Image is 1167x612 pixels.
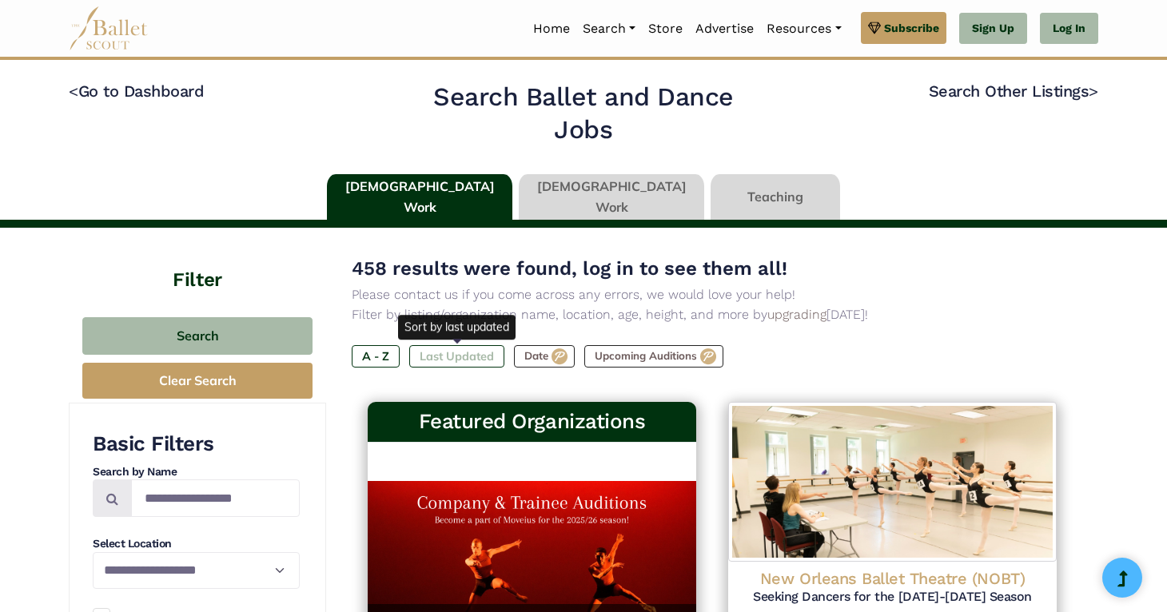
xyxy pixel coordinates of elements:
a: Resources [760,12,847,46]
a: Subscribe [861,12,946,44]
span: Subscribe [884,19,939,37]
a: <Go to Dashboard [69,81,204,101]
a: Home [527,12,576,46]
p: Please contact us if you come across any errors, we would love your help! [352,284,1073,305]
li: Teaching [707,174,843,221]
code: > [1089,81,1098,101]
img: gem.svg [868,19,881,37]
img: Logo [728,402,1057,562]
code: < [69,81,78,101]
a: Log In [1040,13,1098,45]
li: [DEMOGRAPHIC_DATA] Work [516,174,707,221]
a: Search Other Listings> [929,81,1098,101]
button: Clear Search [82,363,313,399]
span: 458 results were found, log in to see them all! [352,257,787,280]
h4: Filter [69,228,326,293]
label: Date [514,345,575,368]
h3: Basic Filters [93,431,300,458]
h4: New Orleans Ballet Theatre (NOBT) [741,568,1044,589]
h3: Featured Organizations [380,408,683,435]
button: Search [82,317,313,355]
a: Search [576,12,642,46]
div: Sort by last updated [398,315,516,339]
p: Filter by listing/organization name, location, age, height, and more by [DATE]! [352,304,1073,325]
h4: Select Location [93,536,300,552]
h4: Search by Name [93,464,300,480]
input: Search by names... [131,479,300,517]
label: A - Z [352,345,400,368]
label: Upcoming Auditions [584,345,723,368]
li: [DEMOGRAPHIC_DATA] Work [324,174,516,221]
h5: Seeking Dancers for the [DATE]-[DATE] Season [741,589,1044,606]
a: Store [642,12,689,46]
a: Advertise [689,12,760,46]
a: Sign Up [959,13,1027,45]
label: Last Updated [409,345,504,368]
a: upgrading [767,307,826,322]
h2: Search Ballet and Dance Jobs [404,81,764,147]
